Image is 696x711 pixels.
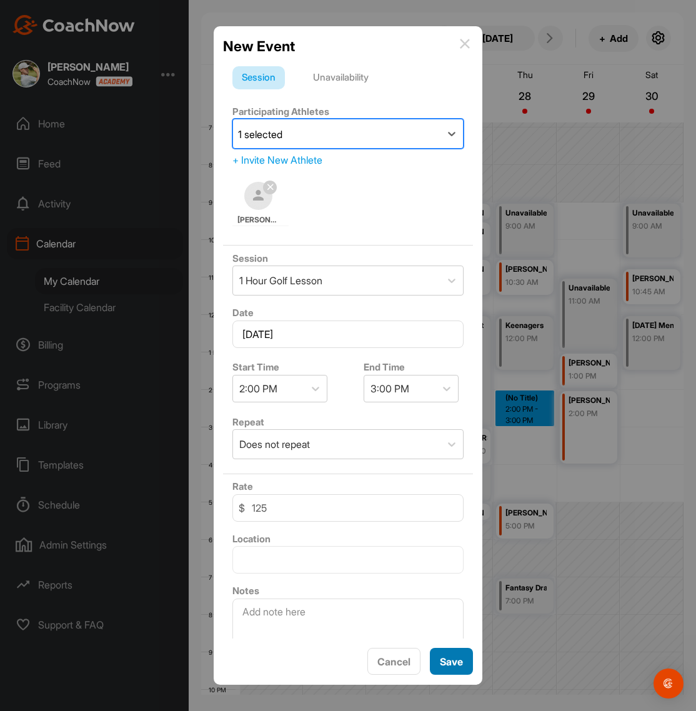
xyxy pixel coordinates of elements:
button: Save [430,648,473,675]
div: 2:00 PM [239,381,277,396]
label: Start Time [232,361,279,373]
label: End Time [364,361,405,373]
span: [PERSON_NAME] [237,214,280,226]
label: Date [232,307,254,319]
div: Does not repeat [239,437,310,452]
div: Open Intercom Messenger [654,669,684,699]
div: 1 Hour Golf Lesson [239,273,322,288]
div: 1 selected [238,127,282,142]
label: Location [232,533,271,545]
label: Repeat [232,416,264,428]
label: Rate [232,480,253,492]
input: 0 [232,494,464,522]
img: info [460,39,470,49]
span: $ [239,500,245,515]
input: Select Date [232,321,464,348]
button: Cancel [367,648,420,675]
div: Unavailability [304,66,378,90]
img: default-ef6cabf814de5a2bf16c804365e32c732080f9872bdf737d349900a9daf73cf9.png [244,182,272,210]
h2: New Event [223,36,295,57]
div: Session [232,66,285,90]
label: Notes [232,585,259,597]
label: Session [232,252,268,264]
div: 3:00 PM [370,381,409,396]
div: + Invite New Athlete [232,152,464,167]
label: Participating Athletes [232,106,329,117]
